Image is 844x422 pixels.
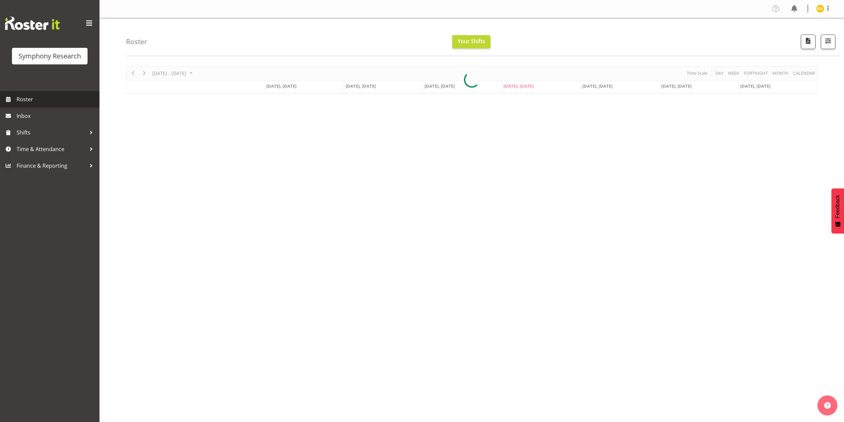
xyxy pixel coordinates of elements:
[816,5,824,13] img: enrica-walsh11863.jpg
[17,127,86,137] span: Shifts
[17,161,86,171] span: Finance & Reporting
[452,35,490,48] button: Your Shifts
[458,38,485,45] span: Your Shifts
[801,35,815,49] button: Download a PDF of the roster according to the set date range.
[824,402,831,409] img: help-xxl-2.png
[835,195,841,218] span: Feedback
[19,51,81,61] div: Symphony Research
[821,35,835,49] button: Filter Shifts
[17,111,96,121] span: Inbox
[17,144,86,154] span: Time & Attendance
[17,94,96,104] span: Roster
[126,38,147,45] h4: Roster
[831,188,844,233] button: Feedback - Show survey
[5,17,60,30] img: Rosterit website logo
